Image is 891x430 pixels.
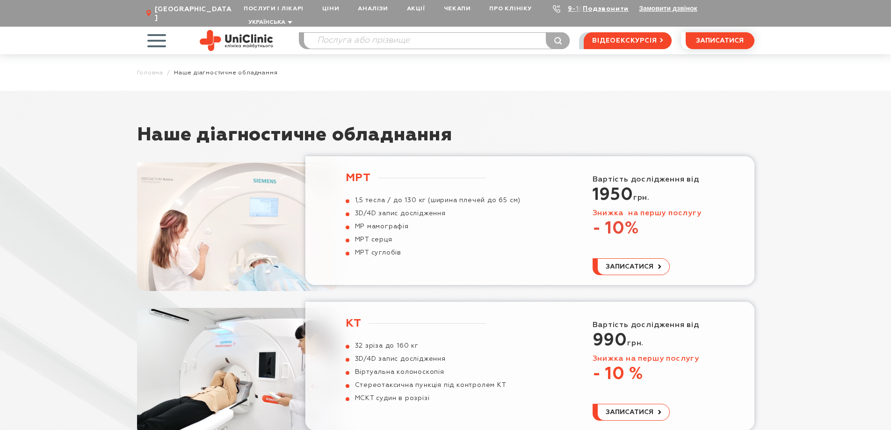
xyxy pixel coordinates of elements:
span: відеоекскурсія [592,33,657,49]
span: записатися [696,37,744,44]
a: Подзвонити [583,6,629,12]
li: МРТ серця [346,235,521,244]
span: Українська [248,20,285,25]
li: 1,5 тесла / до 130 кг (ширина плечей до 65 см) [346,196,521,204]
button: записатися [593,404,670,421]
font: Знижка на першу послугу [593,355,699,363]
li: МРТ суглобів [346,248,521,257]
font: Знижка на першу послугу [593,210,702,217]
button: Українська [246,19,292,26]
li: 32 зріза до 160 кг [346,342,507,350]
p: Вартість дослідження від [593,173,714,186]
a: МРТ 1,5 тесла / до 130 кг (ширина плечей до 65 см) 3D/4D запис дослідження МР мамографія МРТ серц... [346,171,567,257]
span: - 10% [593,220,639,237]
a: КТ 32 зріза до 160 кг 3D/4D запис дослідження Віртуальна колоноскопія Стереотаксична пункція під ... [346,316,567,419]
li: МСКТ судин в розрізі [346,394,507,419]
a: Головна [137,69,164,76]
span: 1950 [593,187,633,204]
h3: КТ [346,316,486,330]
input: Послуга або прізвище [304,33,570,49]
li: МР мамографія [346,222,521,231]
li: Віртуальна колоноскопія [346,368,507,376]
button: Замовити дзвінок [639,5,697,12]
li: Стереотаксична пункція під контролем КТ [346,381,507,389]
span: - 10 % [593,366,644,383]
li: 3D/4D запис дослідження [346,355,507,363]
strong: 990 [593,332,627,349]
img: Uniclinic [200,30,273,51]
a: відеоекскурсія [584,32,671,49]
li: 3D/4D запис дослідження [346,209,521,218]
button: записатися [593,258,670,275]
span: Наше діагностичне обладнання [174,69,277,76]
h1: Наше діагностичне обладнання [137,124,754,156]
p: грн. [593,334,714,350]
p: грн. [593,189,714,204]
h3: МРТ [346,171,486,185]
p: Вартість дослідження від [593,319,714,332]
a: 9-103 [568,6,588,12]
span: [GEOGRAPHIC_DATA] [155,5,234,22]
span: записатися [606,263,653,270]
button: записатися [686,32,754,49]
span: записатися [606,409,653,415]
